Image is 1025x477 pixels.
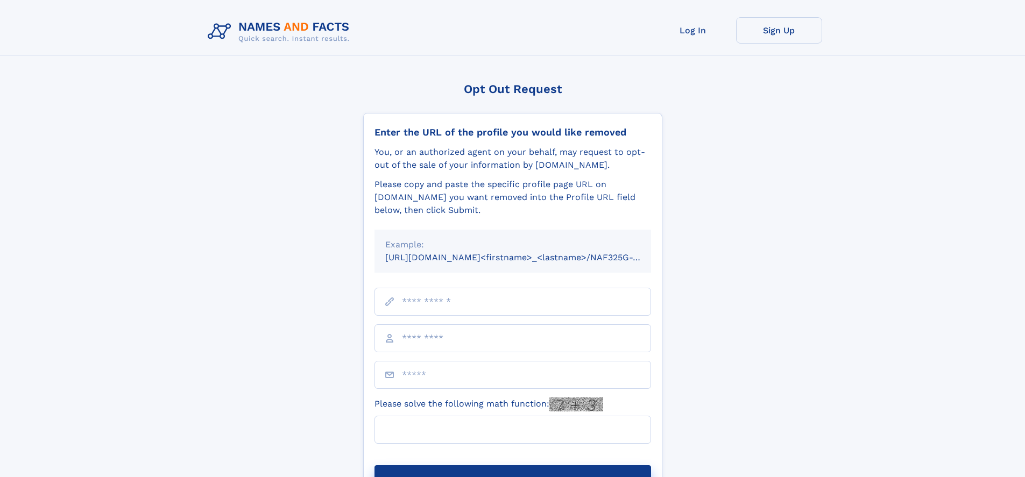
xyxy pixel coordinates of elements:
[374,146,651,172] div: You, or an authorized agent on your behalf, may request to opt-out of the sale of your informatio...
[650,17,736,44] a: Log In
[385,238,640,251] div: Example:
[374,126,651,138] div: Enter the URL of the profile you would like removed
[385,252,671,262] small: [URL][DOMAIN_NAME]<firstname>_<lastname>/NAF325G-xxxxxxxx
[363,82,662,96] div: Opt Out Request
[374,397,603,411] label: Please solve the following math function:
[736,17,822,44] a: Sign Up
[374,178,651,217] div: Please copy and paste the specific profile page URL on [DOMAIN_NAME] you want removed into the Pr...
[203,17,358,46] img: Logo Names and Facts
